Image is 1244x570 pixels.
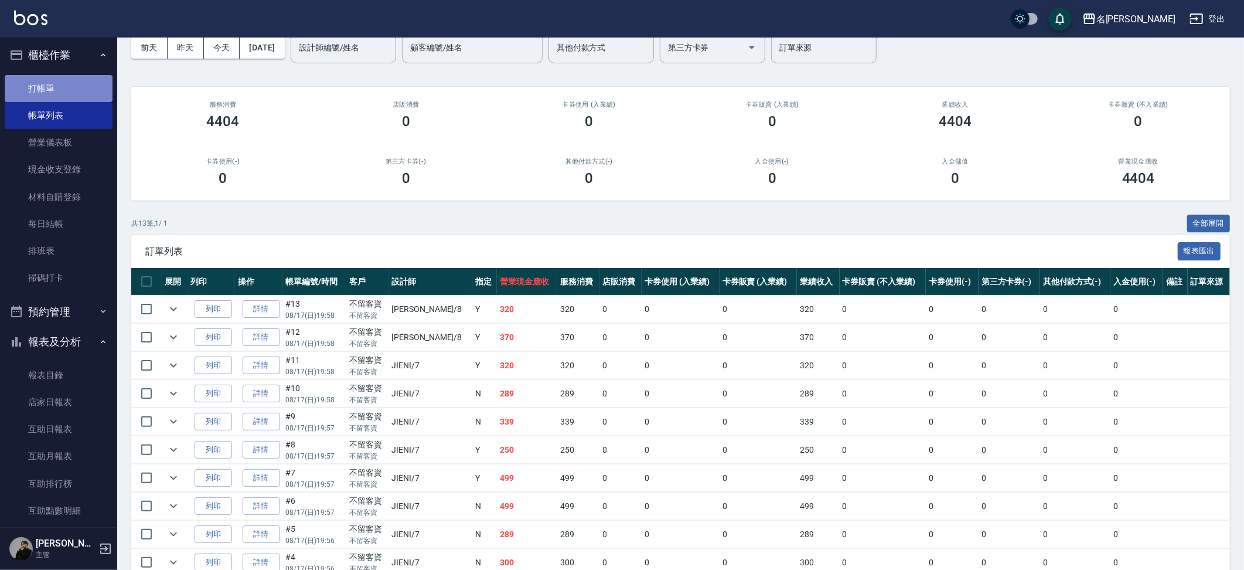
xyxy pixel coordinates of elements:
[472,324,497,351] td: Y
[472,268,497,296] th: 指定
[219,170,227,186] h3: 0
[349,507,386,518] p: 不留客資
[1110,521,1163,548] td: 0
[204,37,240,59] button: 今天
[349,310,386,321] p: 不留客資
[283,296,346,323] td: #13
[283,324,346,351] td: #12
[497,464,557,492] td: 499
[797,352,839,379] td: 320
[349,326,386,338] div: 不留客資
[5,524,113,551] a: 互助業績報表
[840,352,926,379] td: 0
[349,367,386,377] p: 不留客資
[599,408,642,436] td: 0
[840,464,926,492] td: 0
[599,464,642,492] td: 0
[165,328,182,346] button: expand row
[979,493,1040,520] td: 0
[243,469,280,487] a: 詳情
[165,525,182,543] button: expand row
[346,268,388,296] th: 客戶
[329,101,484,108] h2: 店販消費
[286,451,343,462] p: 08/17 (日) 19:57
[349,423,386,433] p: 不留客資
[1110,352,1163,379] td: 0
[720,408,797,436] td: 0
[206,113,239,130] h3: 4404
[388,408,472,436] td: JIENI /7
[472,380,497,408] td: N
[720,521,797,548] td: 0
[349,439,386,451] div: 不留客資
[1110,408,1163,436] td: 0
[1134,113,1143,130] h3: 0
[642,436,719,464] td: 0
[240,37,284,59] button: [DATE]
[797,268,839,296] th: 業績收入
[5,75,113,102] a: 打帳單
[797,408,839,436] td: 339
[195,385,232,403] button: 列印
[720,464,797,492] td: 0
[5,102,113,129] a: 帳單列表
[145,246,1178,257] span: 訂單列表
[195,300,232,318] button: 列印
[165,385,182,402] button: expand row
[283,380,346,408] td: #10
[557,493,599,520] td: 499
[497,493,557,520] td: 499
[1163,268,1188,296] th: 備註
[349,382,386,395] div: 不留客資
[349,523,386,535] div: 不留客資
[979,521,1040,548] td: 0
[1078,7,1180,31] button: 名[PERSON_NAME]
[497,352,557,379] td: 320
[1185,8,1230,30] button: 登出
[1122,170,1155,186] h3: 4404
[472,464,497,492] td: Y
[642,408,719,436] td: 0
[695,101,850,108] h2: 卡券販賣 (入業績)
[349,479,386,490] p: 不留客資
[797,493,839,520] td: 499
[349,338,386,349] p: 不留客資
[512,158,667,165] h2: 其他付款方式(-)
[878,101,1033,108] h2: 業績收入
[512,101,667,108] h2: 卡券使用 (入業績)
[472,352,497,379] td: Y
[926,436,979,464] td: 0
[926,324,979,351] td: 0
[642,324,719,351] td: 0
[840,521,926,548] td: 0
[5,40,113,70] button: 櫃檯作業
[1040,380,1110,408] td: 0
[165,357,182,374] button: expand row
[349,535,386,546] p: 不留客資
[195,441,232,459] button: 列印
[1061,158,1216,165] h2: 營業現金應收
[131,218,168,229] p: 共 13 筆, 1 / 1
[642,493,719,520] td: 0
[926,521,979,548] td: 0
[188,268,235,296] th: 列印
[388,464,472,492] td: JIENI /7
[349,354,386,367] div: 不留客資
[1110,380,1163,408] td: 0
[497,408,557,436] td: 339
[979,324,1040,351] td: 0
[165,300,182,318] button: expand row
[557,380,599,408] td: 289
[286,479,343,490] p: 08/17 (日) 19:57
[585,170,593,186] h3: 0
[349,395,386,405] p: 不留客資
[979,464,1040,492] td: 0
[557,408,599,436] td: 339
[979,408,1040,436] td: 0
[642,296,719,323] td: 0
[1061,101,1216,108] h2: 卡券販賣 (不入業績)
[388,436,472,464] td: JIENI /7
[286,423,343,433] p: 08/17 (日) 19:57
[1040,408,1110,436] td: 0
[162,268,188,296] th: 展開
